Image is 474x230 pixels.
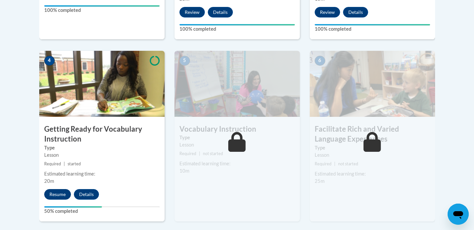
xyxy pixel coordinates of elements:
[44,7,160,14] label: 100% completed
[315,178,325,184] span: 25m
[179,25,295,33] label: 100% completed
[310,124,435,145] h3: Facilitate Rich and Varied Language Experiences
[310,51,435,117] img: Course Image
[315,25,430,33] label: 100% completed
[64,161,65,166] span: |
[315,170,430,178] div: Estimated learning time:
[315,24,430,25] div: Your progress
[179,160,295,167] div: Estimated learning time:
[44,56,55,66] span: 4
[315,56,325,66] span: 6
[44,170,160,178] div: Estimated learning time:
[44,151,160,159] div: Lesson
[174,51,300,117] img: Course Image
[44,178,54,184] span: 20m
[199,151,200,156] span: |
[179,56,190,66] span: 5
[179,168,189,174] span: 10m
[39,124,165,145] h3: Getting Ready for Vocabulary Instruction
[343,7,368,17] button: Details
[208,7,233,17] button: Details
[44,144,160,151] label: Type
[68,161,81,166] span: started
[203,151,223,156] span: not started
[44,206,102,208] div: Your progress
[179,7,205,17] button: Review
[44,189,71,200] button: Resume
[179,134,295,141] label: Type
[179,24,295,25] div: Your progress
[74,189,99,200] button: Details
[334,161,335,166] span: |
[315,151,430,159] div: Lesson
[39,51,165,117] img: Course Image
[338,161,358,166] span: not started
[179,151,196,156] span: Required
[174,124,300,134] h3: Vocabulary Instruction
[44,5,160,7] div: Your progress
[179,141,295,148] div: Lesson
[44,161,61,166] span: Required
[315,161,332,166] span: Required
[315,7,340,17] button: Review
[448,204,469,225] iframe: Button to launch messaging window
[315,144,430,151] label: Type
[44,208,160,215] label: 50% completed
